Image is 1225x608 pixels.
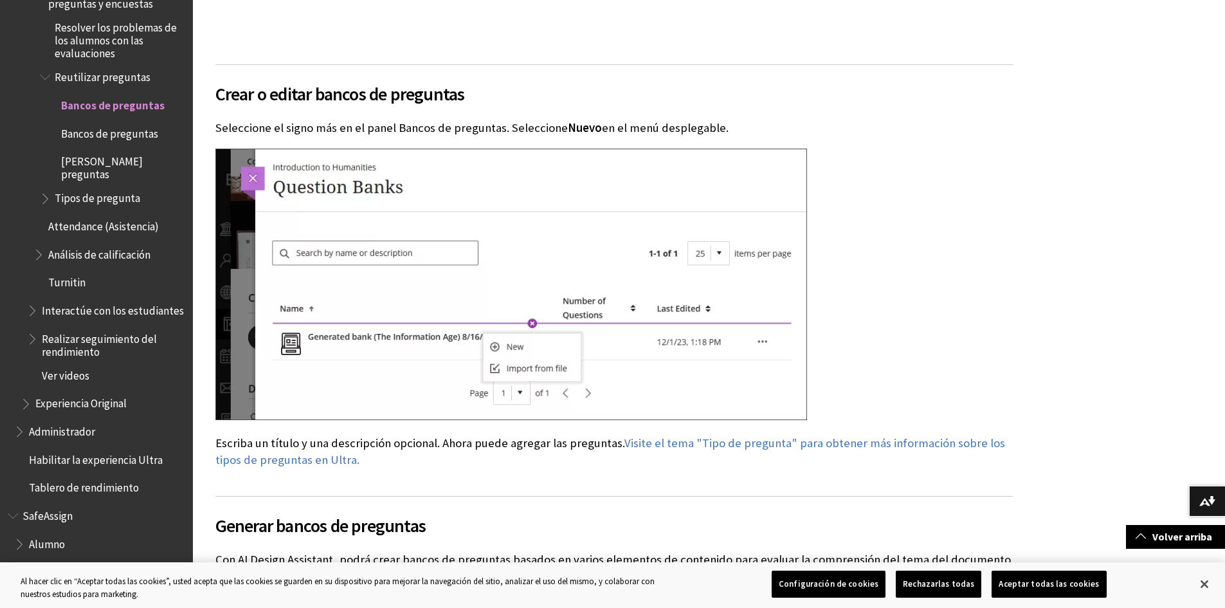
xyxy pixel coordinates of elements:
span: Nuevo [568,120,602,135]
button: Configuración de cookies [772,571,885,598]
span: Experiencia Original [35,393,127,410]
span: Tipos de pregunta [55,188,140,205]
span: Instructor [29,562,77,579]
span: Tablero de rendimiento [29,477,139,495]
button: Rechazarlas todas [896,571,981,598]
span: Habilitar la experiencia Ultra [29,449,163,466]
span: Reutilizar preguntas [55,66,150,84]
h2: Generar bancos de preguntas [215,496,1013,539]
p: Escriba un título y una descripción opcional. Ahora puede agregar las preguntas. [215,435,1013,468]
p: Seleccione el signo más en el panel Bancos de preguntas. Seleccione en el menú desplegable. [215,120,1013,136]
p: Con AI Design Assistant, podrá crear bancos de preguntas basados en varios elementos de contenido... [215,551,1013,602]
span: Bancos de preguntas [61,95,165,112]
span: Turnitin [48,272,86,290]
span: Interactúe con los estudiantes [42,300,184,317]
a: Volver arriba [1126,525,1225,549]
span: Administrador [29,421,95,438]
span: Attendance (Asistencia) [48,216,159,233]
span: Resolver los problemas de los alumnos con las evaluaciones [55,17,184,60]
span: [PERSON_NAME] preguntas [61,151,184,181]
span: Alumno [29,533,65,551]
div: Al hacer clic en “Aceptar todas las cookies”, usted acepta que las cookies se guarden en su dispo... [21,575,674,600]
span: Bancos de preguntas [61,123,158,140]
span: Ver videos [42,365,89,382]
h2: Crear o editar bancos de preguntas [215,64,1013,107]
img: Question Banks panel, showing the dropdown menu to create a new question bank [215,149,807,420]
span: SafeAssign [23,505,73,522]
a: Visite el tema "Tipo de pregunta" para obtener más información sobre los tipos de preguntas en Ul... [215,436,1005,468]
button: Cerrar [1190,570,1219,598]
span: Análisis de calificación [48,244,150,261]
button: Aceptar todas las cookies [992,571,1106,598]
span: Realizar seguimiento del rendimiento [42,328,184,358]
